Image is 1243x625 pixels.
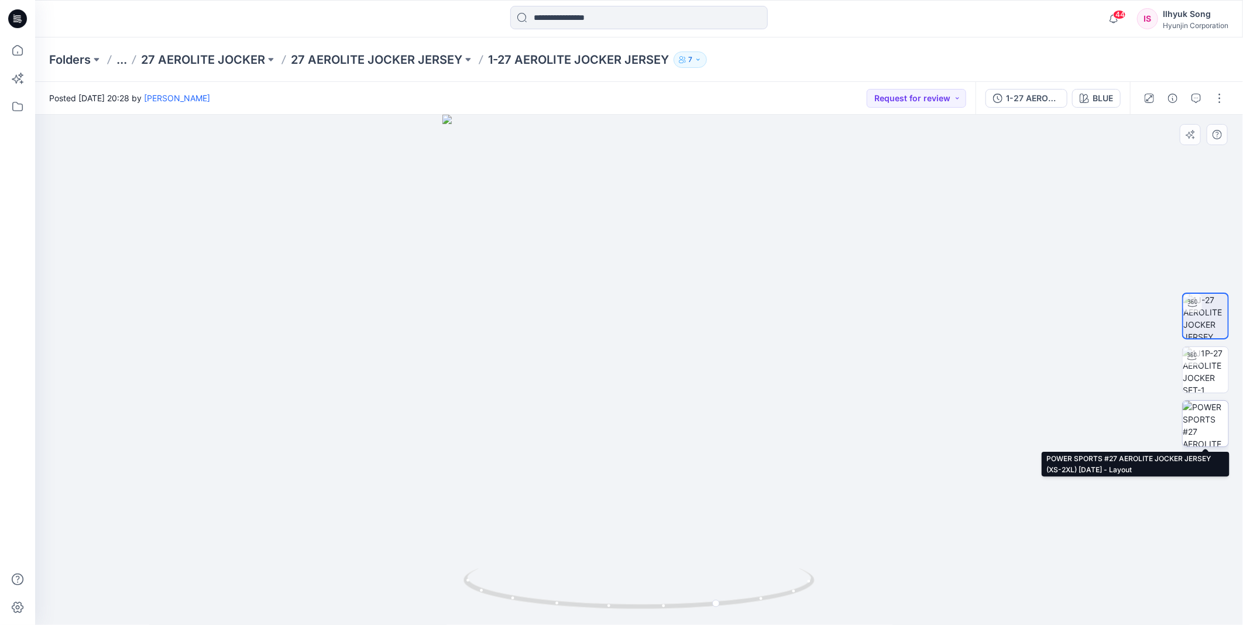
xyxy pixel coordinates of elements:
span: Posted [DATE] 20:28 by [49,92,210,104]
a: Folders [49,51,91,68]
button: 1-27 AEROLITE JOCKER JERSEY [986,89,1067,108]
div: IS [1137,8,1158,29]
button: ... [116,51,127,68]
p: 1-27 AEROLITE JOCKER JERSEY [488,51,669,68]
img: 1J-27 AEROLITE JOCKER JERSEY [1183,294,1228,338]
p: 7 [688,53,692,66]
img: 1J1P-27 AEROLITE JOCKER SET-1 [1183,347,1228,393]
span: 44 [1113,10,1126,19]
button: 7 [674,51,707,68]
button: BLUE [1072,89,1121,108]
a: [PERSON_NAME] [144,93,210,103]
a: 27 AEROLITE JOCKER [141,51,265,68]
a: 27 AEROLITE JOCKER JERSEY [291,51,462,68]
div: Ilhyuk Song [1163,7,1228,21]
button: Details [1163,89,1182,108]
div: Hyunjin Corporation [1163,21,1228,30]
div: BLUE [1093,92,1113,105]
img: POWER SPORTS #27 AEROLITE JOCKER JERSEY (XS-2XL) 25.06.11 - Layout [1183,401,1228,447]
div: 1-27 AEROLITE JOCKER JERSEY [1006,92,1060,105]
